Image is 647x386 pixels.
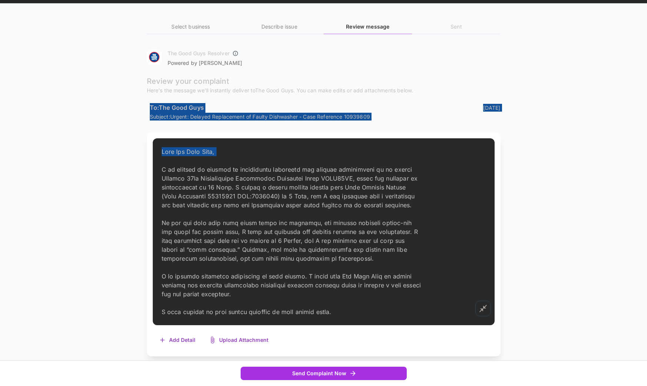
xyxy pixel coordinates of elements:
button: Upload Attachment [203,333,276,348]
h6: Review message [324,23,412,31]
p: [DATE] [483,104,501,112]
p: Powered by [PERSON_NAME] [168,59,242,67]
h6: The Good Guys Resolver [168,50,230,57]
p: Subject: Urgent: Delayed Replacement of Faulty Dishwasher - Case Reference 10939809 [150,113,501,121]
h6: To: The Good Guys [150,103,204,113]
span: Lore Ips Dolo Sita, C ad elitsed do eiusmod te incididuntu laboreetd mag aliquae adminimveni qu n... [162,148,421,316]
p: Here's the message we'll instantly deliver to The Good Guys . You can make edits or add attachmen... [147,87,501,94]
p: Review your complaint [147,76,501,87]
h6: Describe issue [235,23,323,31]
button: Send Complaint Now [241,367,407,380]
h6: Select business [147,23,235,31]
img: The Good Guys [147,50,162,65]
button: Add Detail [153,333,203,348]
h6: Sent [412,23,500,31]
